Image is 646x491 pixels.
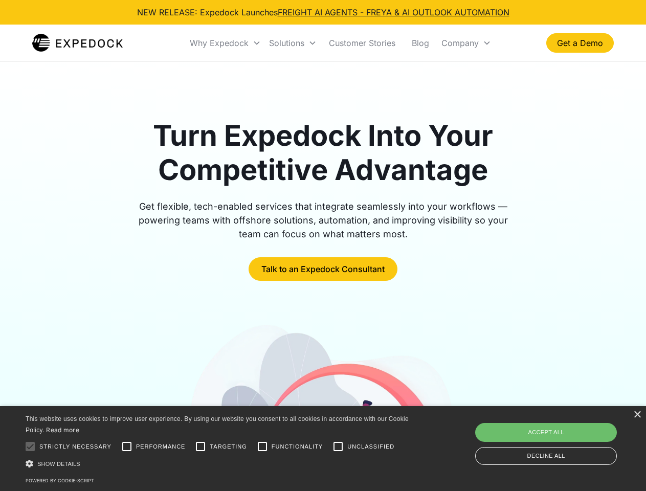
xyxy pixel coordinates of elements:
[136,442,186,451] span: Performance
[437,26,495,60] div: Company
[476,381,646,491] iframe: Chat Widget
[404,26,437,60] a: Blog
[186,26,265,60] div: Why Expedock
[37,461,80,467] span: Show details
[26,478,94,483] a: Powered by cookie-script
[210,442,247,451] span: Targeting
[278,7,509,17] a: FREIGHT AI AGENTS - FREYA & AI OUTLOOK AUTOMATION
[32,33,123,53] a: home
[137,6,509,18] div: NEW RELEASE: Expedock Launches
[32,33,123,53] img: Expedock Logo
[249,257,397,281] a: Talk to an Expedock Consultant
[26,458,412,469] div: Show details
[269,38,304,48] div: Solutions
[546,33,614,53] a: Get a Demo
[190,38,249,48] div: Why Expedock
[39,442,112,451] span: Strictly necessary
[441,38,479,48] div: Company
[46,426,79,434] a: Read more
[265,26,321,60] div: Solutions
[127,199,520,241] div: Get flexible, tech-enabled services that integrate seamlessly into your workflows — powering team...
[127,119,520,187] h1: Turn Expedock Into Your Competitive Advantage
[26,415,409,434] span: This website uses cookies to improve user experience. By using our website you consent to all coo...
[272,442,323,451] span: Functionality
[321,26,404,60] a: Customer Stories
[347,442,394,451] span: Unclassified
